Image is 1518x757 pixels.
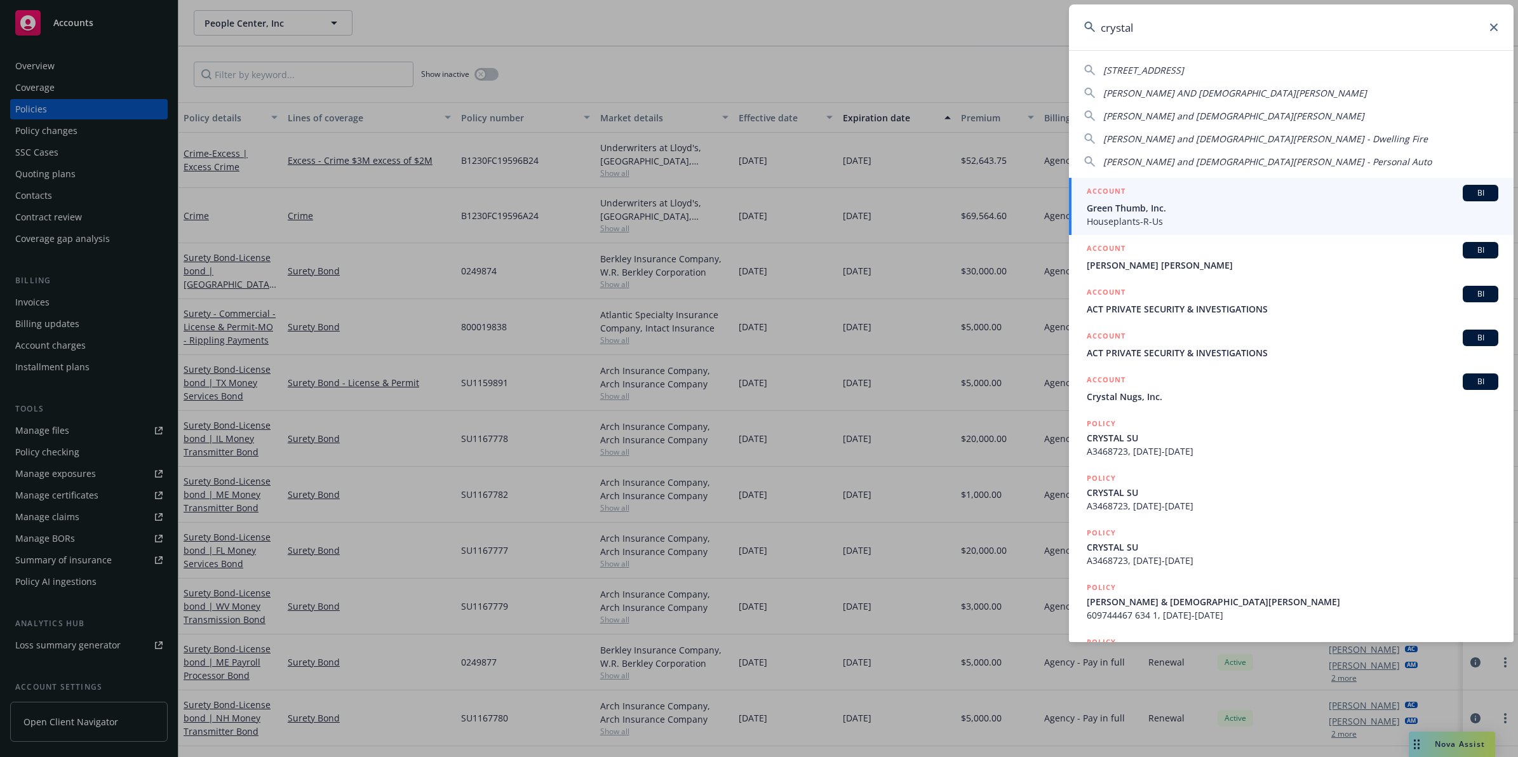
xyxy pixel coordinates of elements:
[1087,346,1498,359] span: ACT PRIVATE SECURITY & INVESTIGATIONS
[1069,574,1514,629] a: POLICY[PERSON_NAME] & [DEMOGRAPHIC_DATA][PERSON_NAME]609744467 634 1, [DATE]-[DATE]
[1087,486,1498,499] span: CRYSTAL SU
[1468,187,1493,199] span: BI
[1087,373,1125,389] h5: ACCOUNT
[1087,636,1116,648] h5: POLICY
[1087,472,1116,485] h5: POLICY
[1468,288,1493,300] span: BI
[1069,519,1514,574] a: POLICYCRYSTAL SUA3468723, [DATE]-[DATE]
[1069,235,1514,279] a: ACCOUNTBI[PERSON_NAME] [PERSON_NAME]
[1087,554,1498,567] span: A3468723, [DATE]-[DATE]
[1069,323,1514,366] a: ACCOUNTBIACT PRIVATE SECURITY & INVESTIGATIONS
[1103,110,1364,122] span: [PERSON_NAME] and [DEMOGRAPHIC_DATA][PERSON_NAME]
[1087,390,1498,403] span: Crystal Nugs, Inc.
[1087,445,1498,458] span: A3468723, [DATE]-[DATE]
[1468,332,1493,344] span: BI
[1087,431,1498,445] span: CRYSTAL SU
[1069,366,1514,410] a: ACCOUNTBICrystal Nugs, Inc.
[1087,526,1116,539] h5: POLICY
[1087,330,1125,345] h5: ACCOUNT
[1103,64,1184,76] span: [STREET_ADDRESS]
[1069,279,1514,323] a: ACCOUNTBIACT PRIVATE SECURITY & INVESTIGATIONS
[1087,608,1498,622] span: 609744467 634 1, [DATE]-[DATE]
[1103,133,1428,145] span: [PERSON_NAME] and [DEMOGRAPHIC_DATA][PERSON_NAME] - Dwelling Fire
[1087,258,1498,272] span: [PERSON_NAME] [PERSON_NAME]
[1069,178,1514,235] a: ACCOUNTBIGreen Thumb, Inc.Houseplants-R-Us
[1069,4,1514,50] input: Search...
[1103,156,1432,168] span: [PERSON_NAME] and [DEMOGRAPHIC_DATA][PERSON_NAME] - Personal Auto
[1087,417,1116,430] h5: POLICY
[1087,185,1125,200] h5: ACCOUNT
[1069,410,1514,465] a: POLICYCRYSTAL SUA3468723, [DATE]-[DATE]
[1087,201,1498,215] span: Green Thumb, Inc.
[1468,245,1493,256] span: BI
[1069,465,1514,519] a: POLICYCRYSTAL SUA3468723, [DATE]-[DATE]
[1069,629,1514,683] a: POLICY
[1087,540,1498,554] span: CRYSTAL SU
[1103,87,1367,99] span: [PERSON_NAME] AND [DEMOGRAPHIC_DATA][PERSON_NAME]
[1087,302,1498,316] span: ACT PRIVATE SECURITY & INVESTIGATIONS
[1087,595,1498,608] span: [PERSON_NAME] & [DEMOGRAPHIC_DATA][PERSON_NAME]
[1468,376,1493,387] span: BI
[1087,215,1498,228] span: Houseplants-R-Us
[1087,242,1125,257] h5: ACCOUNT
[1087,499,1498,512] span: A3468723, [DATE]-[DATE]
[1087,286,1125,301] h5: ACCOUNT
[1087,581,1116,594] h5: POLICY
